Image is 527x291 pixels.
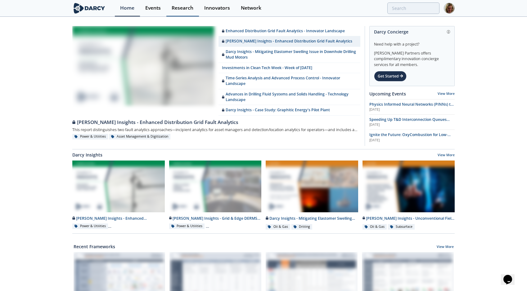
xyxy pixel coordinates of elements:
div: Subsurface [388,224,415,230]
div: This report distinguishes two fault analytics approaches—incipient analytics for asset managers a... [72,126,360,134]
div: [PERSON_NAME] Insights - Grid & Edge DERMS Integration [169,216,262,221]
a: Investments in Clean Tech Week - Week of [DATE] [218,63,360,73]
a: Upcoming Events [369,90,406,97]
div: [PERSON_NAME] Partners offers complimentary innovation concierge services for all members. [374,47,450,68]
div: Oil & Gas [266,224,290,230]
a: Ignite the Future: OxyCombustion for Low-Carbon Power [DATE] [369,132,455,143]
a: View More [437,245,454,250]
div: [PERSON_NAME] Insights - Enhanced Distribution Grid Fault Analytics [72,119,360,126]
div: Research [172,6,193,11]
div: Network [241,6,261,11]
a: Recent Frameworks [74,243,115,250]
a: Darcy Insights - Mitigating Elastomer Swelling Issue in Downhole Drilling Mud Motors preview Darc... [263,160,360,230]
div: Drilling [291,224,313,230]
div: Power & Utilities [169,223,205,229]
img: information.svg [447,30,450,33]
a: View More [438,91,455,96]
div: Darcy Concierge [374,26,450,37]
div: Innovators [204,6,230,11]
div: Darcy Insights - Mitigating Elastomer Swelling Issue in Downhole Drilling Mud Motors [266,216,358,221]
div: Asset Management & Digitization [109,134,170,139]
div: Power & Utilities [72,134,108,139]
a: [PERSON_NAME] Insights - Enhanced Distribution Grid Fault Analytics [218,36,360,46]
a: Darcy Insights - Mitigating Elastomer Swelling Issue in Downhole Drilling Mud Motors [218,47,360,63]
a: [PERSON_NAME] Insights - Enhanced Distribution Grid Fault Analytics [72,116,360,126]
a: Darcy Insights - Case Study: Graphitic Energy's Pilot Plant [218,105,360,115]
div: [DATE] [369,138,455,143]
a: Enhanced Distribution Grid Fault Analytics - Innovator Landscape [218,26,360,36]
span: Physics Informed Neural Networks (PINNs) to Accelerate Subsurface Scenario Analysis [369,102,454,112]
input: Advanced Search [387,2,439,14]
div: [PERSON_NAME] Insights - Enhanced Distribution Grid Fault Analytics [72,216,165,221]
a: Darcy Insights - Unconventional Field Development Optimization through Geochemical Fingerprinting... [360,160,457,230]
span: Ignite the Future: OxyCombustion for Low-Carbon Power [369,132,451,143]
img: Profile [444,3,455,14]
a: Darcy Insights [72,152,102,158]
div: Oil & Gas [363,224,387,230]
iframe: chat widget [501,266,521,285]
a: Time-Series Analysis and Advanced Process Control - Innovator Landscape [218,73,360,89]
span: Speeding Up T&D Interconnection Queues with Enhanced Software Solutions [369,117,450,128]
div: Power & Utilities [72,223,108,229]
div: Home [120,6,134,11]
div: [PERSON_NAME] Insights - Unconventional Field Development Optimization through Geochemical Finger... [363,216,455,221]
a: Darcy Insights - Enhanced Distribution Grid Fault Analytics preview [PERSON_NAME] Insights - Enha... [70,160,167,230]
a: Physics Informed Neural Networks (PINNs) to Accelerate Subsurface Scenario Analysis [DATE] [369,102,455,112]
a: View More [438,153,455,158]
a: Advances in Drilling Fluid Systems and Solids Handling - Technology Landscape [218,89,360,105]
div: [DATE] [369,107,455,112]
a: Speeding Up T&D Interconnection Queues with Enhanced Software Solutions [DATE] [369,117,455,127]
div: [DATE] [369,122,455,127]
a: Darcy Insights - Grid & Edge DERMS Integration preview [PERSON_NAME] Insights - Grid & Edge DERMS... [167,160,264,230]
div: Get Started [374,71,407,82]
div: Events [145,6,161,11]
div: Need help with a project? [374,37,450,47]
img: logo-wide.svg [72,3,106,14]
